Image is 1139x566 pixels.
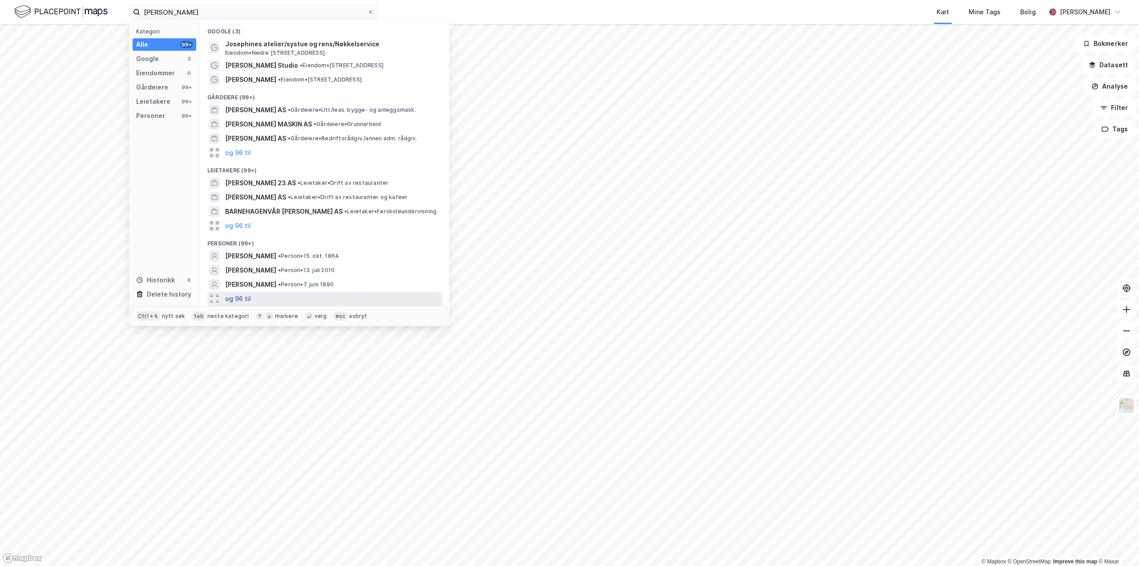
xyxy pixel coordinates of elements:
span: • [344,208,347,215]
span: • [314,121,316,127]
span: [PERSON_NAME] 23 AS [225,178,296,188]
span: Gårdeiere • Bedriftsrådgiv./annen adm. rådgiv. [288,135,417,142]
div: Personer [136,110,165,121]
div: Personer (99+) [200,233,449,249]
span: • [278,281,281,288]
div: 99+ [180,98,193,105]
button: og 96 til [225,220,251,231]
iframe: Chat Widget [1095,523,1139,566]
div: Delete history [147,289,191,300]
span: • [298,179,300,186]
div: Historikk [136,275,175,285]
span: • [300,62,303,69]
div: Kontrollprogram for chat [1095,523,1139,566]
button: og 96 til [225,293,251,304]
span: Gårdeiere • Grunnarbeid [314,121,381,128]
div: 0 [186,277,193,284]
div: [PERSON_NAME] [1060,7,1111,17]
div: 0 [186,69,193,77]
div: Gårdeiere (99+) [200,87,449,103]
a: Mapbox homepage [3,553,42,563]
span: • [278,252,281,259]
div: Leietakere [136,96,170,107]
div: Alle [136,39,148,50]
input: Søk på adresse, matrikkel, gårdeiere, leietakere eller personer [140,5,367,19]
div: velg [315,313,327,320]
div: Bolig [1020,7,1036,17]
div: 3 [186,55,193,62]
span: • [278,76,281,83]
div: Mine Tags [969,7,1001,17]
button: og 96 til [225,147,251,158]
a: Mapbox [981,558,1006,565]
div: 99+ [180,84,193,91]
span: Leietaker • Drift av restauranter og kafeer [288,194,408,201]
span: • [278,267,281,273]
span: [PERSON_NAME] [225,279,276,290]
a: OpenStreetMap [1008,558,1051,565]
div: Ctrl + k [136,312,160,321]
div: Eiendommer [136,68,175,78]
div: Google (3) [200,21,449,37]
span: Eiendom • [STREET_ADDRESS] [300,62,384,69]
span: BARNEHAGENVÅR [PERSON_NAME] AS [225,206,343,217]
span: [PERSON_NAME] Studio [225,60,298,71]
span: Eiendom • [STREET_ADDRESS] [278,76,362,83]
button: Datasett [1081,56,1135,74]
button: Filter [1093,99,1135,117]
span: [PERSON_NAME] [225,74,276,85]
button: Tags [1094,120,1135,138]
div: avbryt [349,313,367,320]
img: logo.f888ab2527a4732fd821a326f86c7f29.svg [14,4,108,20]
span: [PERSON_NAME] AS [225,105,286,115]
div: 99+ [180,41,193,48]
span: • [288,106,291,113]
div: Leietakere (99+) [200,160,449,176]
span: • [288,194,291,200]
span: Person • 13. juli 2010 [278,267,335,274]
span: Gårdeiere • Utl./leas. bygge- og anleggsmask. [288,106,416,114]
div: Kategori [136,28,196,35]
span: [PERSON_NAME] AS [225,192,286,203]
span: Leietaker • Drift av restauranter [298,179,388,187]
img: Z [1118,397,1135,414]
a: Improve this map [1053,558,1097,565]
div: tab [192,312,206,321]
div: Gårdeiere [136,82,168,93]
div: nytt søk [162,313,186,320]
span: • [288,135,291,142]
div: Kart [937,7,949,17]
span: Josephines atelier/systue og rens/Nøkkelservice [225,39,439,49]
span: [PERSON_NAME] [225,251,276,261]
div: esc [334,312,347,321]
span: Leietaker • Førskoleundervisning [344,208,436,215]
span: [PERSON_NAME] MASKIN AS [225,119,312,130]
div: markere [275,313,298,320]
div: neste kategori [207,313,249,320]
div: Google [136,53,159,64]
div: 99+ [180,112,193,119]
span: Eiendom • Nedre [STREET_ADDRESS] [225,49,325,57]
button: Analyse [1084,77,1135,95]
span: [PERSON_NAME] [225,265,276,276]
span: Person • 15. okt. 1864 [278,252,339,260]
button: Bokmerker [1075,35,1135,53]
span: [PERSON_NAME] AS [225,133,286,144]
span: Person • 7. juni 1890 [278,281,334,288]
